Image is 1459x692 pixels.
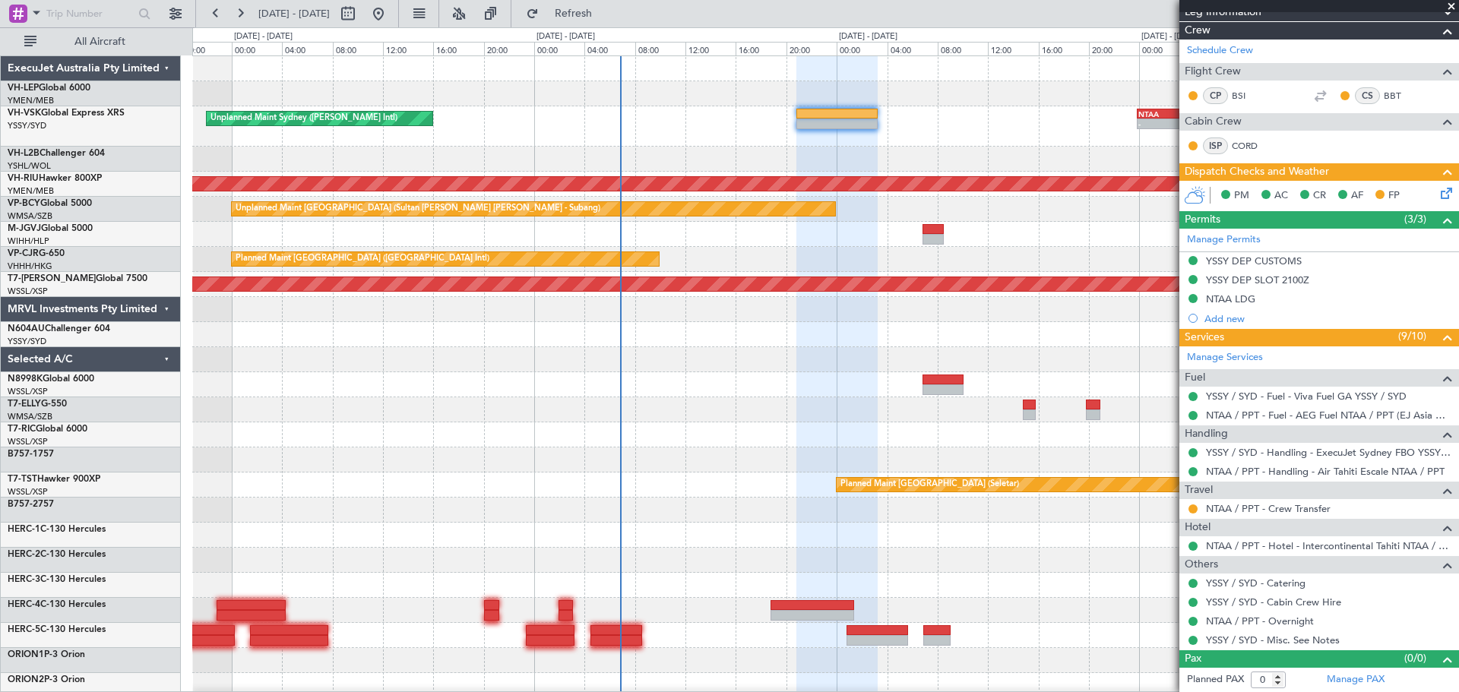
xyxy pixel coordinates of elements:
[8,475,100,484] a: T7-TSTHawker 900XP
[333,42,383,55] div: 08:00
[17,30,165,54] button: All Aircraft
[1039,42,1089,55] div: 16:00
[8,650,85,659] a: ORION1P-3 Orion
[8,450,54,459] a: B757-1757
[736,42,786,55] div: 16:00
[8,185,54,197] a: YMEN/MEB
[1206,292,1255,305] div: NTAA LDG
[1351,188,1363,204] span: AF
[282,42,332,55] div: 04:00
[1185,211,1220,229] span: Permits
[8,210,52,222] a: WMSA/SZB
[1185,369,1205,387] span: Fuel
[1206,273,1309,286] div: YSSY DEP SLOT 2100Z
[1089,42,1139,55] div: 20:00
[8,500,38,509] span: B757-2
[8,120,46,131] a: YSSY/SYD
[8,149,40,158] span: VH-L2B
[182,42,232,55] div: 20:00
[1185,163,1329,181] span: Dispatch Checks and Weather
[519,2,610,26] button: Refresh
[1206,465,1445,478] a: NTAA / PPT - Handling - Air Tahiti Escale NTAA / PPT
[8,160,51,172] a: YSHL/WOL
[8,224,93,233] a: M-JGVJGlobal 5000
[236,248,489,270] div: Planned Maint [GEOGRAPHIC_DATA] ([GEOGRAPHIC_DATA] Intl)
[542,8,606,19] span: Refresh
[8,149,105,158] a: VH-L2BChallenger 604
[888,42,938,55] div: 04:00
[8,235,49,247] a: WIHH/HLP
[1138,119,1188,128] div: -
[8,525,40,534] span: HERC-1
[1404,211,1426,227] span: (3/3)
[8,174,102,183] a: VH-RIUHawker 800XP
[1206,634,1340,646] a: YSSY / SYD - Misc. See Notes
[8,425,87,434] a: T7-RICGlobal 6000
[210,107,397,130] div: Unplanned Maint Sydney ([PERSON_NAME] Intl)
[1139,42,1189,55] div: 00:00
[1232,139,1266,153] a: CORD
[584,42,635,55] div: 04:00
[8,84,39,93] span: VH-LEP
[8,84,90,93] a: VH-LEPGlobal 6000
[8,675,85,684] a: ORION2P-3 Orion
[1274,188,1288,204] span: AC
[234,30,293,43] div: [DATE] - [DATE]
[786,42,837,55] div: 20:00
[8,249,39,258] span: VP-CJR
[232,42,282,55] div: 00:00
[8,324,45,333] span: N604AU
[8,174,39,183] span: VH-RIU
[8,374,94,384] a: N8998KGlobal 6000
[1206,596,1341,608] a: YSSY / SYD - Cabin Crew Hire
[1355,87,1380,104] div: CS
[8,425,36,434] span: T7-RIC
[8,274,147,283] a: T7-[PERSON_NAME]Global 7500
[8,95,54,106] a: YMEN/MEB
[1185,329,1224,346] span: Services
[8,336,46,347] a: YSSY/SYD
[1206,539,1451,552] a: NTAA / PPT - Hotel - Intercontinental Tahiti NTAA / PPT
[8,109,125,118] a: VH-VSKGlobal Express XRS
[839,30,897,43] div: [DATE] - [DATE]
[383,42,433,55] div: 12:00
[1313,188,1326,204] span: CR
[8,324,110,333] a: N604AUChallenger 604
[8,575,40,584] span: HERC-3
[536,30,595,43] div: [DATE] - [DATE]
[1384,89,1418,103] a: BBT
[8,625,106,634] a: HERC-5C-130 Hercules
[1185,519,1211,536] span: Hotel
[8,400,67,409] a: T7-ELLYG-550
[1206,615,1314,627] a: NTAA / PPT - Overnight
[837,42,887,55] div: 00:00
[1203,137,1228,154] div: ISP
[1206,577,1306,589] a: YSSY / SYD - Catering
[1187,672,1244,687] label: Planned PAX
[1203,87,1228,104] div: CP
[1404,650,1426,666] span: (0/0)
[1206,390,1407,403] a: YSSY / SYD - Fuel - Viva Fuel GA YSSY / SYD
[8,450,38,459] span: B757-1
[1398,328,1426,344] span: (9/10)
[1187,43,1253,58] a: Schedule Crew
[8,575,106,584] a: HERC-3C-130 Hercules
[484,42,534,55] div: 20:00
[8,675,44,684] span: ORION2
[8,600,40,609] span: HERC-4
[938,42,988,55] div: 08:00
[1185,22,1211,39] span: Crew
[1187,350,1263,365] a: Manage Services
[8,625,40,634] span: HERC-5
[1187,232,1261,248] a: Manage Permits
[8,386,48,397] a: WSSL/XSP
[8,550,106,559] a: HERC-2C-130 Hercules
[1185,425,1228,443] span: Handling
[236,197,600,220] div: Unplanned Maint [GEOGRAPHIC_DATA] (Sultan [PERSON_NAME] [PERSON_NAME] - Subang)
[988,42,1038,55] div: 12:00
[1185,113,1242,131] span: Cabin Crew
[8,374,43,384] span: N8998K
[8,224,41,233] span: M-JGVJ
[8,650,44,659] span: ORION1
[8,550,40,559] span: HERC-2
